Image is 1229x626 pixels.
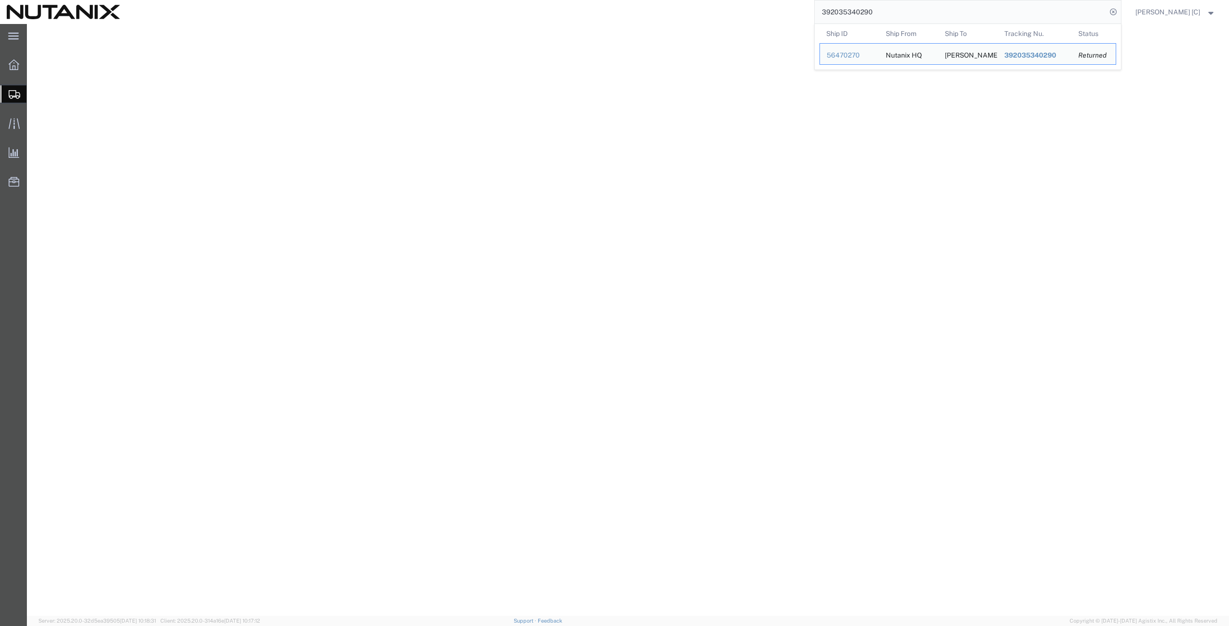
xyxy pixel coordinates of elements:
input: Search for shipment number, reference number [815,0,1107,24]
th: Ship From [879,24,938,43]
a: Support [514,618,538,624]
div: Returned [1078,50,1109,60]
span: 392035340290 [1004,51,1056,59]
iframe: FS Legacy Container [27,24,1229,616]
span: [DATE] 10:17:12 [224,618,260,624]
span: Client: 2025.20.0-314a16e [160,618,260,624]
img: logo [7,5,120,19]
span: Arthur Campos [C] [1135,7,1200,17]
div: 392035340290 [1004,50,1065,60]
span: Server: 2025.20.0-32d5ea39505 [38,618,156,624]
div: Sullivan Banks [945,44,991,64]
th: Ship ID [819,24,879,43]
span: Copyright © [DATE]-[DATE] Agistix Inc., All Rights Reserved [1070,617,1217,625]
button: [PERSON_NAME] [C] [1135,6,1216,18]
th: Status [1072,24,1116,43]
a: Feedback [538,618,562,624]
table: Search Results [819,24,1121,70]
div: 56470270 [827,50,872,60]
span: [DATE] 10:18:31 [120,618,156,624]
th: Ship To [938,24,998,43]
th: Tracking Nu. [997,24,1072,43]
div: Nutanix HQ [885,44,921,64]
